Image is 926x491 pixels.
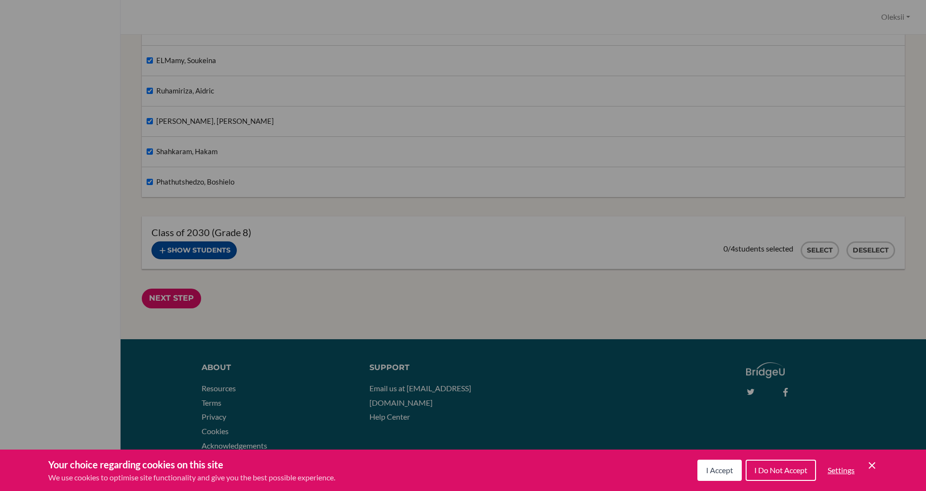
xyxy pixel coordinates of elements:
[746,460,816,481] button: I Do Not Accept
[706,465,733,475] span: I Accept
[48,457,335,472] h3: Your choice regarding cookies on this site
[697,460,742,481] button: I Accept
[820,461,862,480] button: Settings
[48,472,335,483] p: We use cookies to optimise site functionality and give you the best possible experience.
[866,460,878,471] button: Save and close
[754,465,807,475] span: I Do Not Accept
[828,465,855,475] span: Settings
